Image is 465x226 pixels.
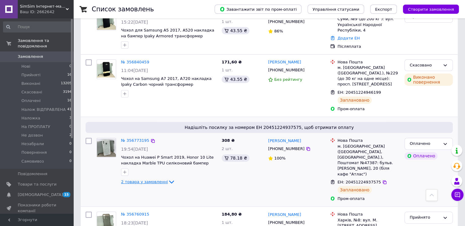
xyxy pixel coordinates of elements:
span: 1 шт. [222,220,233,225]
a: Фото товару [97,138,116,157]
span: [DEMOGRAPHIC_DATA] [18,192,63,198]
span: Чохол на Samsung A7 2017, A720 накладка Ipaky Carbon чорний трансформер [121,76,212,87]
img: Фото товару [97,11,116,30]
span: 16 [67,98,72,104]
a: № 356840459 [121,60,149,64]
span: 100% [274,156,286,160]
span: 1 шт. [222,68,233,72]
a: [PERSON_NAME] [268,212,301,218]
div: Пром-оплата [338,106,400,112]
button: Експорт [370,5,397,14]
span: Повідомлення [18,171,47,177]
div: Заплановано [338,186,372,194]
span: 2 товара у замовленні [121,179,168,184]
div: Нова Пошта [338,138,400,143]
span: [PHONE_NUMBER] [268,19,304,24]
div: Нова Пошта [338,59,400,65]
a: 2 товара у замовленні [121,179,175,184]
span: На ПРОПЛАТУ [21,124,50,130]
span: 16 [67,72,72,78]
a: Створити замовлення [397,7,459,11]
a: Чохол на Huawei P Smart 2019, Honor 10 Lite накладка Marble TPU силіконовий бампер білий [121,155,214,171]
span: 2 шт. [222,146,233,151]
button: Чат з покупцем [451,189,463,201]
div: Виконано повернення [404,73,453,86]
span: Експорт [375,7,392,12]
button: Управління статусами [308,5,364,14]
span: Виконані [21,81,40,86]
h1: Список замовлень [92,6,154,13]
span: Замовлення та повідомлення [18,38,73,49]
span: 0 [69,141,72,147]
span: 11:04[DATE] [121,68,148,73]
span: 171,60 ₴ [222,60,242,64]
input: Пошук [3,21,72,32]
div: Суми, №9 (до 200 кг ): вул. Української Народної Республіки, 4 [338,16,400,33]
div: Пром-оплата [338,196,400,202]
div: Оплачено [404,152,437,160]
span: [PHONE_NUMBER] [268,146,304,151]
span: 86% [274,29,283,33]
span: 0 [69,150,72,155]
span: Управління статусами [312,7,359,12]
span: Наложка [21,115,40,121]
span: 308 ₴ [222,138,235,143]
a: № 356760915 [121,212,149,217]
div: Заплановано [338,96,372,104]
span: ЕН: 20451224946199 [338,90,381,95]
span: 13205 [61,81,72,86]
span: 184,80 ₴ [222,212,242,217]
span: 0 [69,64,72,69]
span: Повернення [21,150,47,155]
span: 3 [69,115,72,121]
span: ЕН: 20451224937575 [338,180,381,184]
a: Чохол для Samsung A5 2017, A520 накладка на бампер Ipaky Armored трансформер чорний [121,28,214,44]
div: Нова Пошта [338,212,400,217]
span: Завантажити звіт по пром-оплаті [220,6,297,12]
div: Оплачено [410,141,440,147]
span: Нові [21,64,30,69]
span: Прийняті [21,72,40,78]
span: Товари та послуги [18,182,57,187]
span: Замовлення [18,54,43,59]
a: [PERSON_NAME] [268,59,301,65]
div: Ваш ID: 2662642 [20,9,73,15]
span: Показники роботи компанії [18,202,57,213]
a: [PERSON_NAME] [268,138,301,144]
img: Фото товару [97,139,116,156]
div: 78.18 ₴ [222,154,249,162]
span: Створити замовлення [408,7,454,12]
span: Скасовані [21,89,42,95]
span: Не дозвон [21,133,43,138]
span: Надішліть посилку за номером ЕН 20451224937575, щоб отримати оплату [88,124,450,130]
a: Фото товару [97,59,116,79]
span: Оплачені [21,98,41,104]
button: Створити замовлення [403,5,459,14]
a: Додати ЕН [338,36,360,40]
span: 15 [63,192,70,197]
div: 43.55 ₴ [222,76,249,83]
a: № 356773195 [121,138,149,143]
span: 2 [69,133,72,138]
span: 3194 [63,89,72,95]
div: м. [GEOGRAPHIC_DATA] ([GEOGRAPHIC_DATA].), №229 (до 30 кг на одне місце): просп. [STREET_ADDRESS] [338,65,400,87]
div: Скасовано [410,62,440,69]
div: Прийнято [410,214,440,221]
span: [PHONE_NUMBER] [268,220,304,225]
span: 1 шт. [222,19,233,24]
span: Самовивоз [21,159,44,164]
span: Незабрали [21,141,44,147]
span: 0 [69,124,72,130]
span: 18:23[DATE] [121,220,148,225]
span: Налож ВІДПРАВЛЕНА [21,107,66,112]
button: Завантажити звіт по пром-оплаті [215,5,301,14]
img: Фото товару [97,61,116,77]
span: [PHONE_NUMBER] [268,68,304,72]
span: 41 [67,107,72,112]
span: 0 [69,159,72,164]
div: Післяплата [338,44,400,49]
div: м. [GEOGRAPHIC_DATA] ([GEOGRAPHIC_DATA], [GEOGRAPHIC_DATA].), Поштомат №47387: бульв. [PERSON_NAM... [338,144,400,177]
